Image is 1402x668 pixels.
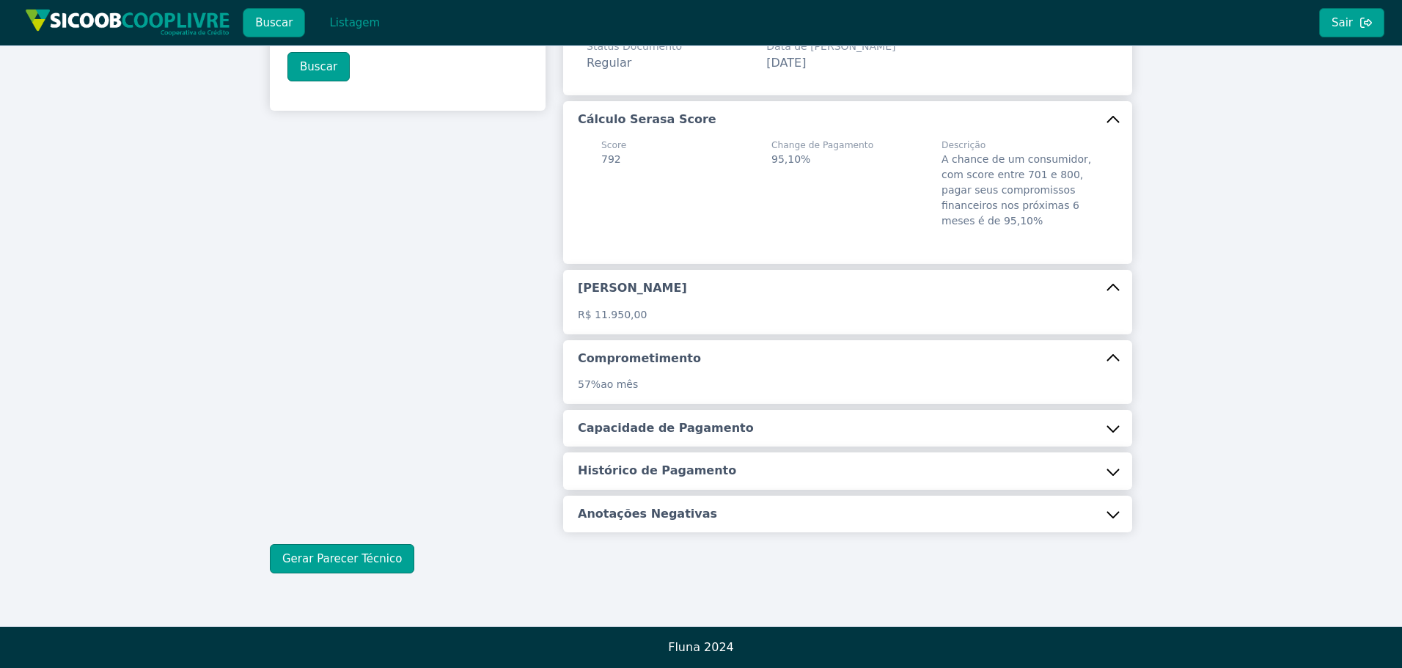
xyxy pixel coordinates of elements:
[942,139,1094,152] span: Descrição
[587,56,631,70] span: Regular
[601,153,621,165] span: 792
[578,350,701,367] h5: Comprometimento
[766,56,806,70] span: [DATE]
[578,377,1117,392] p: ao mês
[563,496,1132,532] button: Anotações Negativas
[942,153,1091,227] span: A chance de um consumidor, com score entre 701 e 800, pagar seus compromissos financeiros nos pró...
[563,410,1132,447] button: Capacidade de Pagamento
[563,101,1132,138] button: Cálculo Serasa Score
[766,39,895,54] span: Data de [PERSON_NAME]
[578,378,601,390] span: 57%
[587,39,682,54] span: Status Documento
[578,463,736,479] h5: Histórico de Pagamento
[601,139,626,152] span: Score
[578,309,647,320] span: R$ 11.950,00
[668,640,734,654] span: Fluna 2024
[317,8,392,37] button: Listagem
[578,111,716,128] h5: Cálculo Serasa Score
[771,153,810,165] span: 95,10%
[578,506,717,522] h5: Anotações Negativas
[270,544,414,573] button: Gerar Parecer Técnico
[563,452,1132,489] button: Histórico de Pagamento
[578,420,754,436] h5: Capacidade de Pagamento
[563,270,1132,307] button: [PERSON_NAME]
[563,340,1132,377] button: Comprometimento
[578,280,687,296] h5: [PERSON_NAME]
[287,52,350,81] button: Buscar
[25,9,230,36] img: img/sicoob_cooplivre.png
[771,139,873,152] span: Change de Pagamento
[1319,8,1384,37] button: Sair
[243,8,305,37] button: Buscar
